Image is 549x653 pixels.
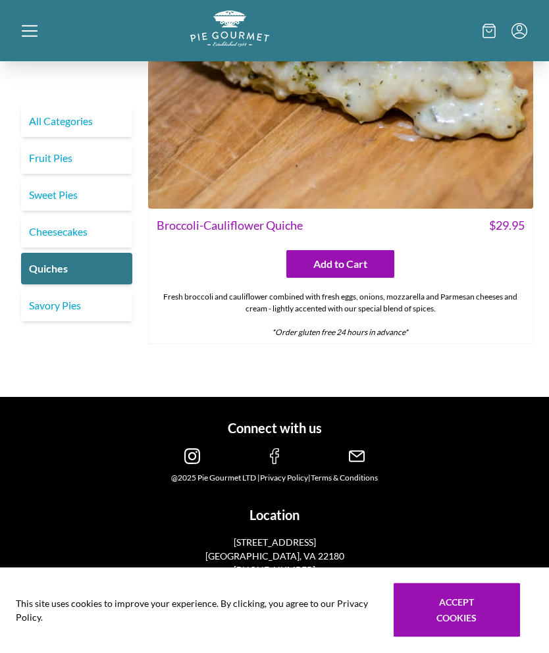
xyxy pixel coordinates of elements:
button: Accept cookies [394,583,520,637]
em: *Order gluten free 24 hours in advance* [272,328,408,338]
a: facebook [267,454,282,467]
a: [PHONE_NUMBER] [234,565,315,576]
a: Sweet Pies [21,179,132,211]
p: [GEOGRAPHIC_DATA], VA 22180 [151,550,398,563]
button: Add to Cart [286,251,394,278]
span: Add to Cart [313,257,367,273]
a: Terms & Conditions [311,473,378,483]
button: Menu [511,23,527,39]
img: facebook [267,449,282,465]
p: [STREET_ADDRESS] [151,536,398,550]
a: email [349,454,365,467]
span: Broccoli-Cauliflower Quiche [157,217,303,235]
div: @2025 Pie Gourmet LTD | | [27,473,522,484]
div: Fresh broccoli and cauliflower combined with fresh eggs, onions, mozzarella and Parmesan cheeses ... [149,286,533,344]
a: Privacy Policy [260,473,308,483]
a: Fruit Pies [21,142,132,174]
h1: Connect with us [27,419,522,438]
a: Cheesecakes [21,216,132,248]
a: instagram [184,454,200,467]
a: Savory Pies [21,290,132,321]
span: This site uses cookies to improve your experience. By clicking, you agree to our Privacy Policy. [16,596,375,624]
a: Quiches [21,253,132,284]
a: All Categories [21,105,132,137]
a: Logo [190,36,269,49]
img: email [349,449,365,465]
img: logo [190,11,269,47]
h1: Location [27,506,522,525]
span: $ 29.95 [489,217,525,235]
img: instagram [184,449,200,465]
a: [STREET_ADDRESS][GEOGRAPHIC_DATA], VA 22180 [151,536,398,563]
